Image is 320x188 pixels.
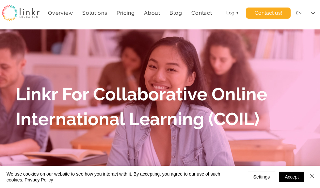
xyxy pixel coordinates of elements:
[292,6,320,21] div: Language Selector: English
[7,171,238,183] span: We use cookies on our website to see how you interact with it. By accepting, you agree to our use...
[255,9,282,17] span: Contact us!
[308,172,316,180] img: Close
[24,177,53,182] a: Privacy Policy
[141,7,164,19] div: About
[117,10,135,16] span: Pricing
[246,8,291,19] a: Contact us!
[79,7,111,19] div: Solutions
[45,7,76,19] a: Overview
[188,7,216,19] a: Contact
[144,10,160,16] span: About
[16,84,267,129] span: Linkr For Collaborative Online International Learning (COIL)
[308,171,316,183] button: Close
[248,172,276,182] button: Settings
[48,10,73,16] span: Overview
[45,7,216,19] nav: Site
[2,5,40,21] img: linkr_logo_transparentbg.png
[226,10,238,15] a: Login
[279,172,304,182] button: Accept
[191,10,212,16] span: Contact
[82,10,107,16] span: Solutions
[169,10,182,16] span: Blog
[296,10,301,16] div: EN
[166,7,185,19] a: Blog
[113,7,138,19] a: Pricing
